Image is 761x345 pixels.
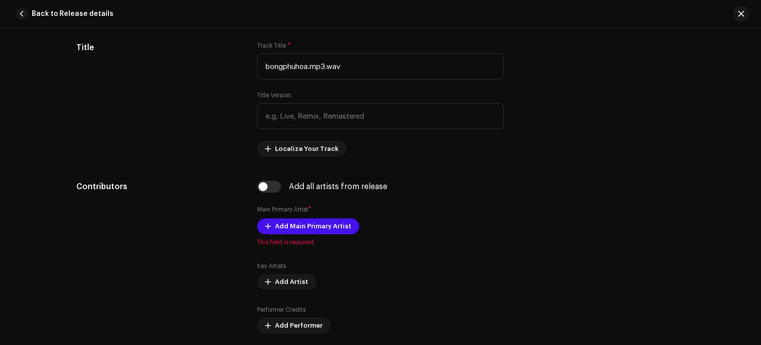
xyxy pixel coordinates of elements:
span: This field is required. [257,238,504,246]
input: e.g. Live, Remix, Remastered [257,103,504,129]
button: Add Main Primary Artist [257,218,359,234]
div: Add all artists from release [289,183,387,191]
button: Localize Your Track [257,141,346,157]
small: Main Primary Artist [257,207,308,212]
label: Track Title [257,42,291,50]
label: Key Artists [257,262,286,270]
span: Add Artist [275,272,308,292]
span: Add Main Primary Artist [275,216,351,236]
h5: Title [76,42,241,54]
button: Add Artist [257,274,316,290]
span: Localize Your Track [275,139,338,159]
h5: Contributors [76,181,241,193]
label: Title Version [257,91,291,99]
input: Enter the name of the track [257,54,504,79]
